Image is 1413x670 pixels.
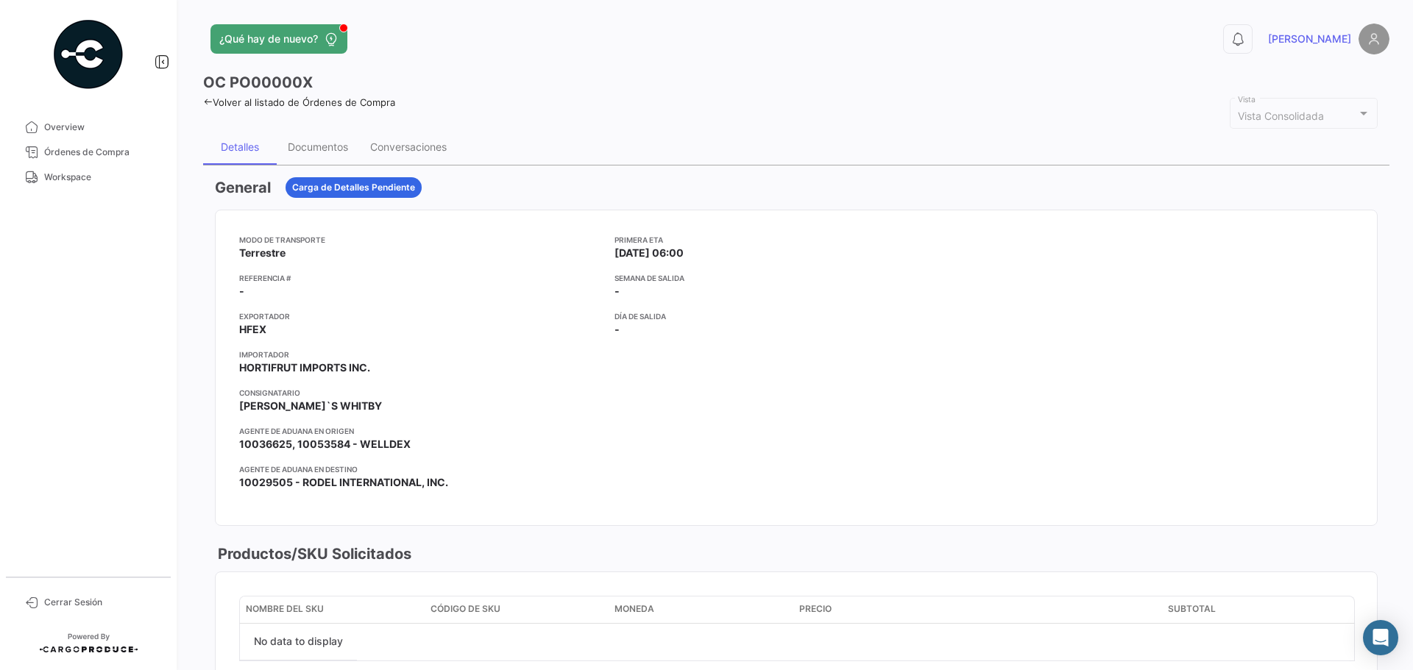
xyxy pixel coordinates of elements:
button: ¿Qué hay de nuevo? [210,24,347,54]
h3: OC PO00000X [203,72,313,93]
span: Cerrar Sesión [44,596,159,609]
span: ¿Qué hay de nuevo? [219,32,318,46]
a: Volver al listado de Órdenes de Compra [203,96,395,108]
app-card-info-title: Referencia # [239,272,603,284]
app-card-info-title: Importador [239,349,603,360]
span: HFEX [239,322,266,337]
a: Órdenes de Compra [12,140,165,165]
datatable-header-cell: Nombre del SKU [240,596,425,623]
h3: General [215,177,271,198]
a: Overview [12,115,165,140]
datatable-header-cell: Moneda [609,596,793,623]
img: placeholder-user.png [1359,24,1389,54]
span: Terrestre [239,246,286,260]
img: powered-by.png [52,18,125,91]
span: Nombre del SKU [246,602,324,616]
span: Código de SKU [431,602,500,616]
datatable-header-cell: Código de SKU [425,596,609,623]
app-card-info-title: Exportador [239,310,603,322]
span: [DATE] 06:00 [615,246,684,260]
span: Precio [799,602,832,616]
mat-select-trigger: Vista Consolidada [1238,110,1324,122]
span: Workspace [44,171,159,184]
div: Conversaciones [370,140,447,153]
app-card-info-title: Agente de Aduana en Origen [239,425,603,437]
span: [PERSON_NAME]`S WHITBY [239,399,382,413]
a: Workspace [12,165,165,190]
h3: Productos/SKU Solicitados [215,544,411,564]
span: Órdenes de Compra [44,146,159,159]
div: Abrir Intercom Messenger [1363,620,1398,655]
span: Overview [44,121,159,134]
span: Subtotal [1168,602,1216,616]
app-card-info-title: Semana de Salida [615,272,978,284]
div: No data to display [240,624,357,660]
span: - [615,284,620,299]
app-card-info-title: Día de Salida [615,310,978,322]
div: Detalles [221,140,259,153]
span: - [239,284,244,299]
span: 10029505 - RODEL INTERNATIONAL, INC. [239,475,448,490]
div: Documentos [288,140,348,153]
app-card-info-title: Consignatario [239,387,603,399]
span: [PERSON_NAME] [1268,32,1351,46]
span: HORTIFRUT IMPORTS INC. [239,360,370,375]
span: Carga de Detalles Pendiente [292,181,415,194]
app-card-info-title: Modo de Transporte [239,234,603,246]
span: - [615,322,620,337]
span: Moneda [615,602,654,616]
app-card-info-title: Primera ETA [615,234,978,246]
app-card-info-title: Agente de Aduana en Destino [239,463,603,475]
span: 10036625, 10053584 - WELLDEX [239,437,411,452]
